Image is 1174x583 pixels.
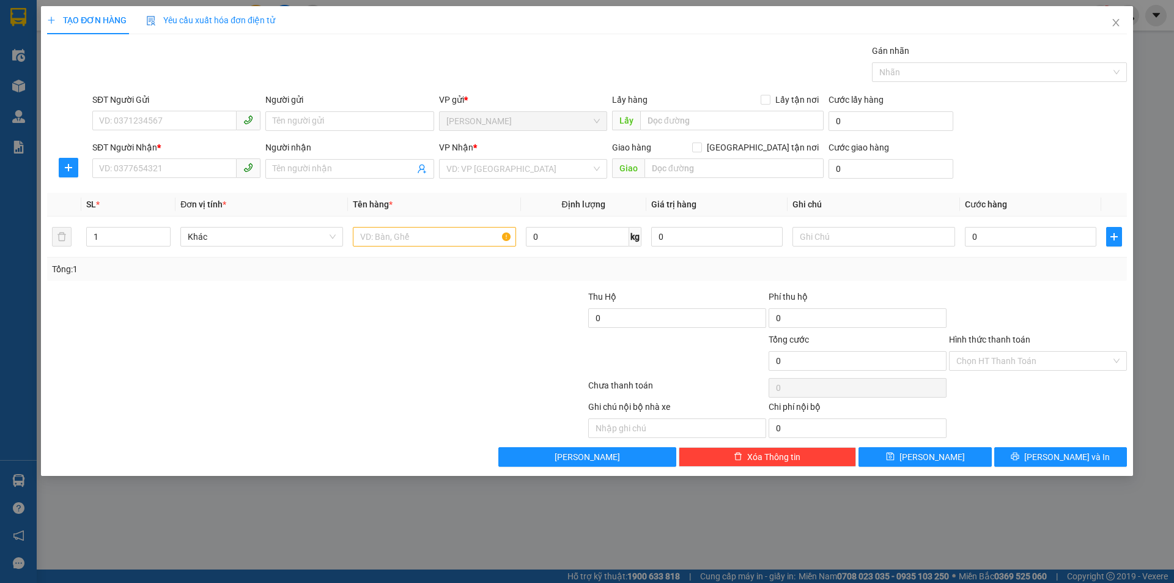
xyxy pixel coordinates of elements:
span: Đơn vị tính [180,199,226,209]
span: close [1111,18,1121,28]
span: Giao [612,158,644,178]
div: Người gửi [265,93,434,106]
span: Thu Hộ [588,292,616,302]
label: Hình thức thanh toán [949,335,1030,344]
span: plus [47,16,56,24]
span: save [886,452,895,462]
button: save[PERSON_NAME] [858,447,991,467]
span: Định lượng [562,199,605,209]
input: Cước giao hàng [829,159,953,179]
input: Dọc đường [640,111,824,130]
span: VP Nhận [439,143,473,152]
span: [PERSON_NAME] [899,450,965,464]
span: delete [734,452,742,462]
span: [PERSON_NAME] [555,450,620,464]
span: kg [629,227,641,247]
span: Tổng cước [769,335,809,344]
button: delete [52,227,72,247]
button: printer[PERSON_NAME] và In [994,447,1127,467]
div: Người nhận [265,141,434,154]
span: Cước hàng [965,199,1007,209]
span: SL [86,199,96,209]
div: Chưa thanh toán [587,379,767,400]
span: [GEOGRAPHIC_DATA] tận nơi [702,141,824,154]
button: Close [1099,6,1133,40]
div: VP gửi [439,93,607,106]
span: phone [243,163,253,173]
button: plus [59,158,78,177]
div: Tổng: 1 [52,262,453,276]
input: Nhập ghi chú [588,418,766,438]
img: icon [146,16,156,26]
span: Lấy hàng [612,95,648,105]
th: Ghi chú [788,193,960,217]
input: 0 [651,227,783,247]
button: plus [1106,227,1122,247]
label: Cước lấy hàng [829,95,884,105]
span: Tên hàng [353,199,393,209]
input: VD: Bàn, Ghế [353,227,515,247]
div: Chi phí nội bộ [769,400,947,418]
div: Ghi chú nội bộ nhà xe [588,400,766,418]
span: [PERSON_NAME] và In [1024,450,1110,464]
input: Dọc đường [644,158,824,178]
button: [PERSON_NAME] [498,447,676,467]
span: plus [59,163,78,173]
span: Giá trị hàng [651,199,696,209]
label: Cước giao hàng [829,143,889,152]
span: user-add [417,164,427,174]
span: Lý Nhân [446,112,600,130]
span: Xóa Thông tin [747,450,800,464]
input: Ghi Chú [792,227,955,247]
input: Cước lấy hàng [829,111,953,131]
span: Lấy tận nơi [770,93,824,106]
span: Yêu cầu xuất hóa đơn điện tử [146,15,275,25]
span: plus [1107,232,1121,242]
label: Gán nhãn [872,46,909,56]
div: Phí thu hộ [769,290,947,308]
span: printer [1011,452,1019,462]
div: SĐT Người Nhận [92,141,260,154]
span: Khác [188,228,336,246]
div: SĐT Người Gửi [92,93,260,106]
span: TẠO ĐƠN HÀNG [47,15,127,25]
button: deleteXóa Thông tin [679,447,857,467]
span: phone [243,115,253,125]
span: Giao hàng [612,143,651,152]
span: Lấy [612,111,640,130]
